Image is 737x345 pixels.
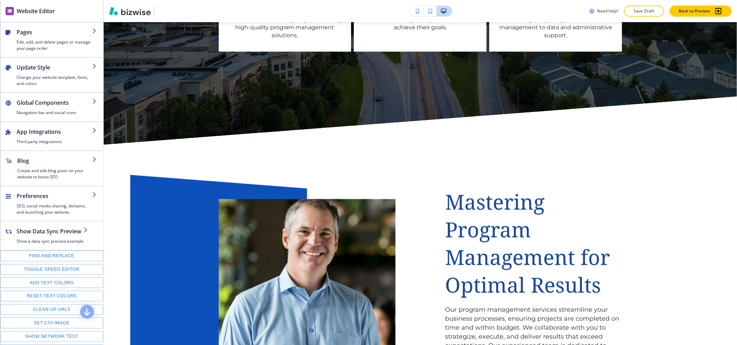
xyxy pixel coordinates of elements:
p: Back to Preview [679,8,710,14]
p: We offer comprehensive support services, covering everything from contract management to data and... [496,8,615,39]
h2: Website Editor [17,7,55,15]
button: Back to Preview [670,6,731,17]
h2: Blog [17,157,92,165]
img: Your Logo [157,9,176,13]
h2: Global Components [17,99,92,107]
p: Save Draft [633,8,655,14]
h4: Edit, add, and delete pages or manage your page order [17,39,92,52]
img: editor icon [6,7,14,15]
h2: App Integrations [17,128,92,136]
h2: Preferences [17,192,92,200]
h4: Third party integrations [17,139,92,145]
h2: Show Data Sync Preview [17,227,84,235]
h4: Show a data sync preview example [17,238,84,244]
h2: Pages [17,28,92,36]
button: Save Draft [624,6,664,17]
h2: Update Style [17,63,92,72]
h4: Create and edit blog posts on your website to boost SEO [17,168,92,180]
h4: Navigation bar and social icons [17,110,92,116]
img: Bizwise Logo [109,7,151,15]
h3: Need help? [597,8,618,14]
span: Mastering Program Management for Optimal Results [445,188,616,299]
h4: Change your website template, fonts, and colors [17,74,92,87]
h4: SEO, social media sharing, domains, and launching your website. [17,203,92,215]
p: Dynasty [PERSON_NAME] brings expertise and experience to every project, ensuring high-quality pro... [226,8,344,39]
